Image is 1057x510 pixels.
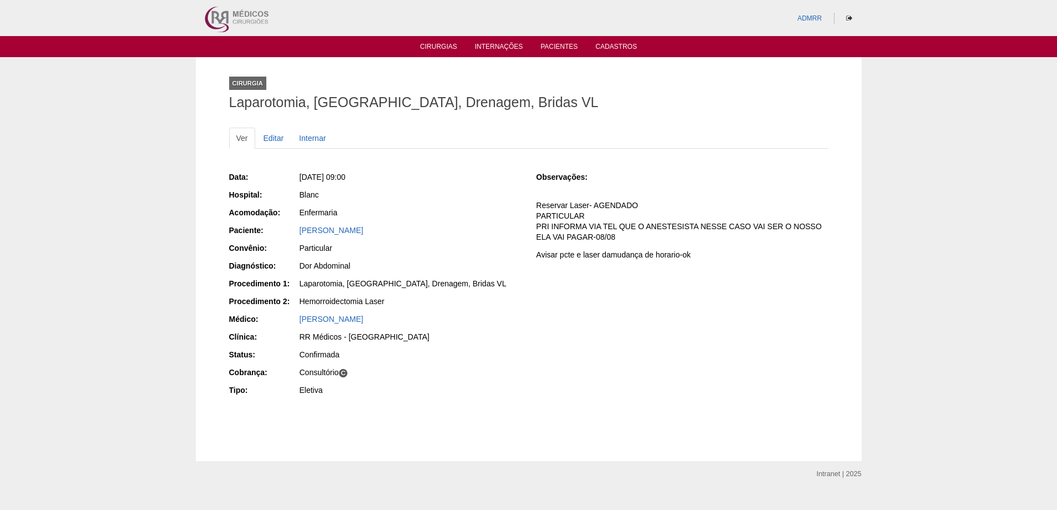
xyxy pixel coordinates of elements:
div: Blanc [300,189,521,200]
div: Data: [229,171,299,183]
div: Status: [229,349,299,360]
div: Procedimento 1: [229,278,299,289]
div: Confirmada [300,349,521,360]
div: Enfermaria [300,207,521,218]
div: Diagnóstico: [229,260,299,271]
div: Intranet | 2025 [817,468,862,479]
a: Editar [256,128,291,149]
div: Médico: [229,314,299,325]
a: Cirurgias [420,43,457,54]
div: Cobrança: [229,367,299,378]
div: Laparotomia, [GEOGRAPHIC_DATA], Drenagem, Bridas VL [300,278,521,289]
p: Avisar pcte e laser damudança de horario-ok [536,250,828,260]
div: Dor Abdominal [300,260,521,271]
span: C [338,368,348,378]
i: Sair [846,15,852,22]
a: Ver [229,128,255,149]
p: Reservar Laser- AGENDADO PARTICULAR PRI INFORMA VIA TEL QUE O ANESTESISTA NESSE CASO VAI SER O NO... [536,200,828,243]
div: Tipo: [229,385,299,396]
div: Procedimento 2: [229,296,299,307]
div: Cirurgia [229,77,266,90]
span: [DATE] 09:00 [300,173,346,181]
a: Cadastros [595,43,637,54]
div: Acomodação: [229,207,299,218]
div: Eletiva [300,385,521,396]
div: Clínica: [229,331,299,342]
a: Internações [475,43,523,54]
a: [PERSON_NAME] [300,226,363,235]
div: Paciente: [229,225,299,236]
a: Internar [292,128,333,149]
div: Observações: [536,171,605,183]
div: Consultório [300,367,521,378]
h1: Laparotomia, [GEOGRAPHIC_DATA], Drenagem, Bridas VL [229,95,828,109]
a: [PERSON_NAME] [300,315,363,324]
a: Pacientes [540,43,578,54]
div: Hemorroidectomia Laser [300,296,521,307]
div: Particular [300,243,521,254]
div: RR Médicos - [GEOGRAPHIC_DATA] [300,331,521,342]
a: ADMRR [797,14,822,22]
div: Hospital: [229,189,299,200]
div: Convênio: [229,243,299,254]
